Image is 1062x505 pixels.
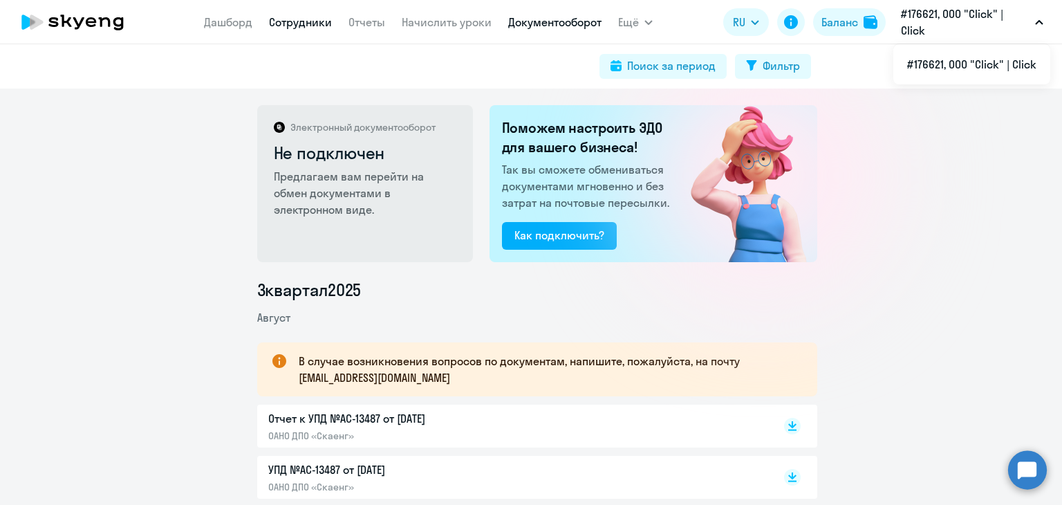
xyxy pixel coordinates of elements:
[864,15,877,29] img: balance
[268,481,559,493] p: ОАНО ДПО «Скаенг»
[662,105,817,262] img: not_connected
[901,6,1030,39] p: #176621, ООО "Click" | Click
[763,57,800,74] div: Фильтр
[268,461,559,478] p: УПД №AC-13487 от [DATE]
[257,279,817,301] li: 3 квартал 2025
[618,14,639,30] span: Ещё
[502,161,673,211] p: Так вы сможете обмениваться документами мгновенно и без затрат на почтовые пересылки.
[821,14,858,30] div: Баланс
[402,15,492,29] a: Начислить уроки
[274,168,458,218] p: Предлагаем вам перейти на обмен документами в электронном виде.
[893,44,1050,84] ul: Ещё
[268,410,559,427] p: Отчет к УПД №AC-13487 от [DATE]
[274,142,458,164] h2: Не подключен
[502,222,617,250] button: Как подключить?
[735,54,811,79] button: Фильтр
[299,353,792,386] p: В случае возникновения вопросов по документам, напишите, пожалуйста, на почту [EMAIL_ADDRESS][DOM...
[618,8,653,36] button: Ещё
[733,14,745,30] span: RU
[894,6,1050,39] button: #176621, ООО "Click" | Click
[813,8,886,36] button: Балансbalance
[599,54,727,79] button: Поиск за период
[514,227,604,244] div: Как подключить?
[268,430,559,442] p: ОАНО ДПО «Скаенг»
[508,15,602,29] a: Документооборот
[257,311,290,324] span: Август
[269,15,332,29] a: Сотрудники
[268,461,755,493] a: УПД №AC-13487 от [DATE]ОАНО ДПО «Скаенг»
[268,410,755,442] a: Отчет к УПД №AC-13487 от [DATE]ОАНО ДПО «Скаенг»
[290,121,436,134] p: Электронный документооборот
[627,57,716,74] div: Поиск за период
[348,15,385,29] a: Отчеты
[204,15,252,29] a: Дашборд
[723,8,769,36] button: RU
[502,118,673,157] h2: Поможем настроить ЭДО для вашего бизнеса!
